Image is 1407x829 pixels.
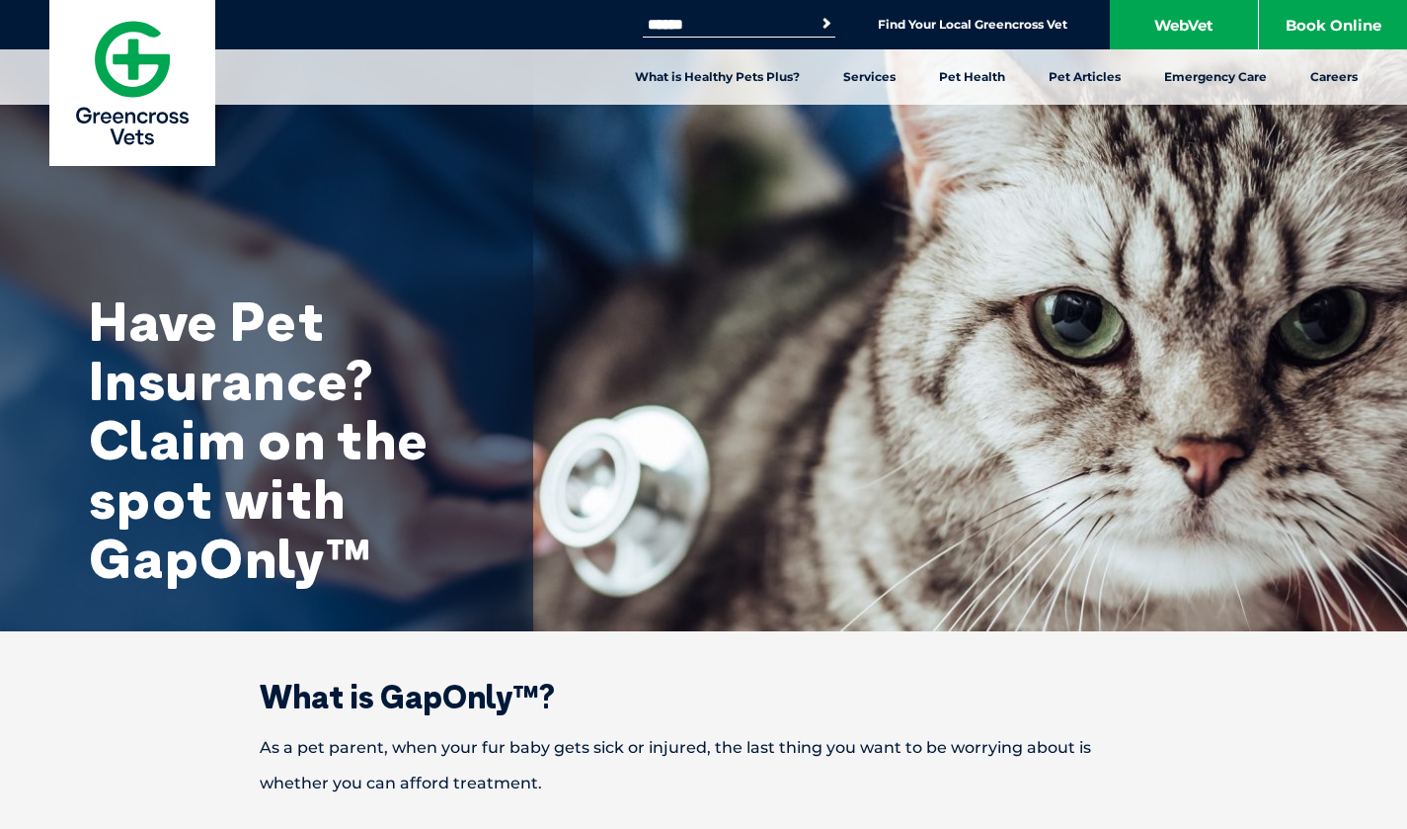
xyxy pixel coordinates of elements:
a: Pet Articles [1027,49,1142,105]
h2: What is GapOnly™? [191,681,1217,712]
a: Pet Health [917,49,1027,105]
a: Services [821,49,917,105]
h1: Have Pet Insurance? Claim on the spot with GapOnly™ [89,291,484,588]
button: Search [817,14,836,34]
a: Careers [1289,49,1379,105]
a: Find Your Local Greencross Vet [878,17,1067,33]
p: As a pet parent, when your fur baby gets sick or injured, the last thing you want to be worrying ... [191,730,1217,801]
a: Emergency Care [1142,49,1289,105]
a: What is Healthy Pets Plus? [613,49,821,105]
